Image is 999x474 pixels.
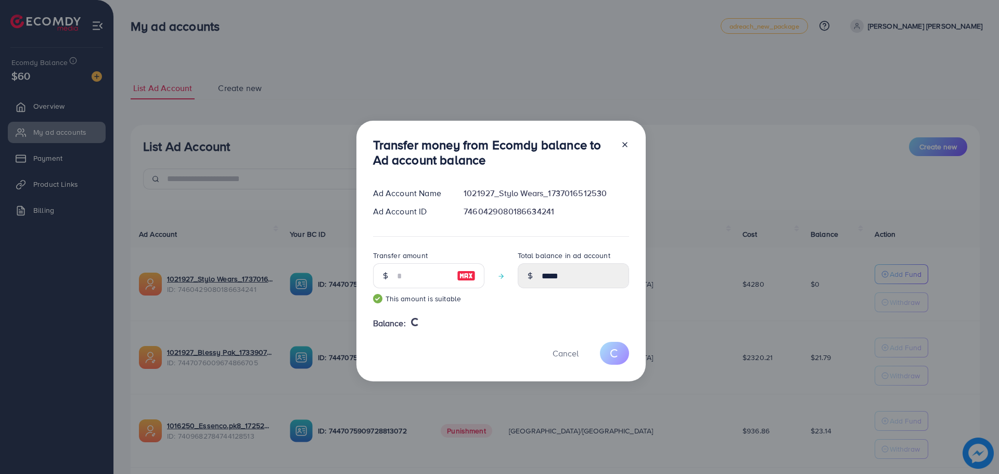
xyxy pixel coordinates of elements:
[365,206,456,217] div: Ad Account ID
[455,187,637,199] div: 1021927_Stylo Wears_1737016512530
[455,206,637,217] div: 7460429080186634241
[373,250,428,261] label: Transfer amount
[457,270,476,282] img: image
[373,317,406,329] span: Balance:
[365,187,456,199] div: Ad Account Name
[373,294,382,303] img: guide
[540,342,592,364] button: Cancel
[373,293,484,304] small: This amount is suitable
[518,250,610,261] label: Total balance in ad account
[553,348,579,359] span: Cancel
[373,137,612,168] h3: Transfer money from Ecomdy balance to Ad account balance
